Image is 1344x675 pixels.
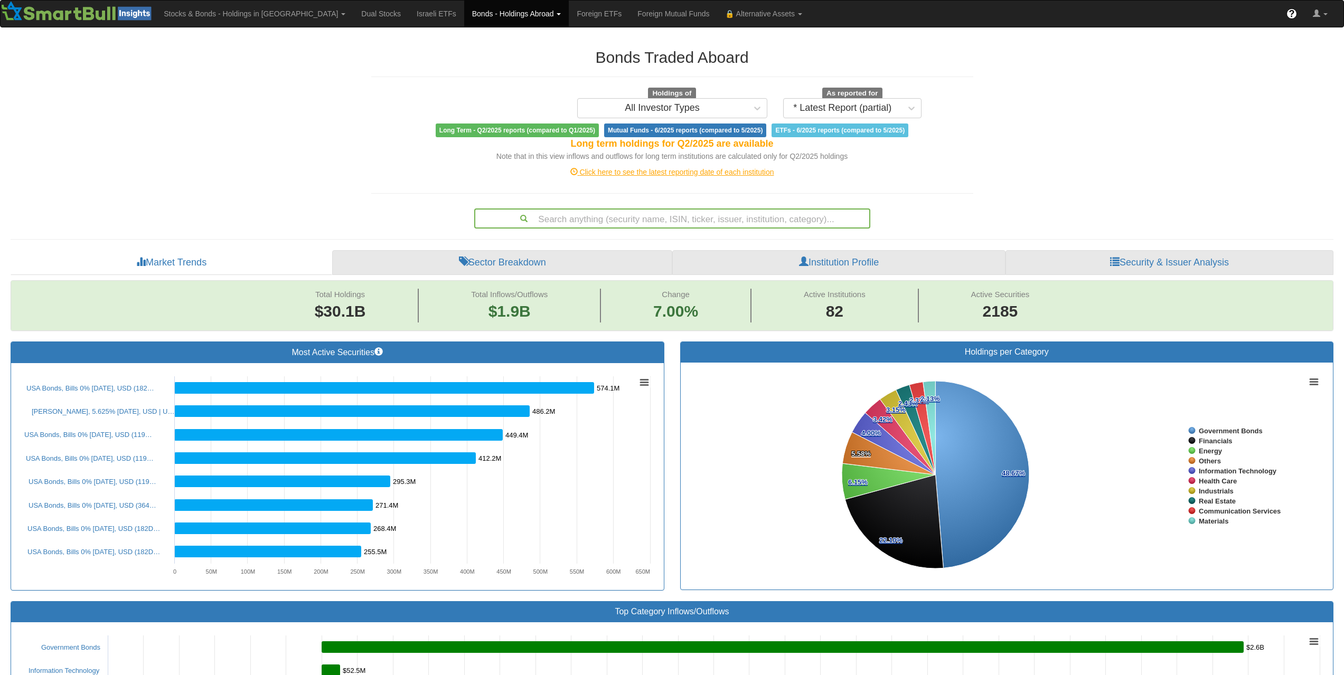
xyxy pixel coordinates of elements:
[909,396,929,404] tspan: 2.37%
[971,300,1029,323] span: 2185
[920,395,940,403] tspan: 2.13%
[371,137,973,151] div: Long term holdings for Q2/2025 are available
[29,501,156,509] a: USA Bonds, Bills 0% [DATE], USD (364…
[505,431,528,439] tspan: 449.4M
[662,290,690,299] span: Change
[1289,8,1295,19] span: ?
[364,548,387,556] tspan: 255.5M
[156,1,353,27] a: Stocks & Bonds - Holdings in [GEOGRAPHIC_DATA]
[496,568,511,575] text: 450M
[879,536,903,544] tspan: 22.10%
[804,300,866,323] span: 82
[353,1,409,27] a: Dual Stocks
[1246,643,1264,651] tspan: $2.6B
[24,431,152,439] a: USA Bonds, Bills 0% [DATE], USD (119…
[1005,250,1333,275] a: Security & Issuer Analysis
[436,123,599,137] span: Long Term - Q2/2025 reports (compared to Q1/2025)
[393,478,416,486] tspan: 295.3M
[1279,1,1305,27] a: ?
[873,415,892,423] tspan: 3.42%
[1199,467,1277,475] tspan: Information Technology
[804,290,866,299] span: Active Institutions
[772,123,908,137] span: ETFs - 6/2025 reports (compared to 5/2025)
[851,450,871,458] tspan: 5.58%
[471,290,548,299] span: Total Inflows/Outflows
[793,103,891,113] div: * Latest Report (partial)
[1199,447,1223,455] tspan: Energy
[629,1,717,27] a: Foreign Mutual Funds
[625,103,700,113] div: All Investor Types
[350,568,365,575] text: 250M
[19,347,656,357] h3: Most Active Securities
[1199,457,1221,465] tspan: Others
[363,167,981,177] div: Click here to see the latest reporting date of each institution
[1199,437,1233,445] tspan: Financials
[533,568,548,575] text: 500M
[371,151,973,161] div: Note that in this view inflows and outflows for long term institutions are calculated only for Q2...
[717,1,810,27] a: 🔒 Alternative Assets
[26,384,154,392] a: USA Bonds, Bills 0% [DATE], USD (182…
[604,123,766,137] span: Mutual Funds - 6/2025 reports (compared to 5/2025)
[653,300,698,323] span: 7.00%
[597,384,619,392] tspan: 574.1M
[26,454,154,462] a: USA Bonds, Bills 0% [DATE], USD (119…
[848,478,868,486] tspan: 6.15%
[570,568,585,575] text: 550M
[343,667,365,674] tspan: $52.5M
[648,88,696,99] span: Holdings of
[464,1,569,27] a: Bonds - Holdings Abroad
[1199,427,1263,435] tspan: Government Bonds
[1002,469,1026,477] tspan: 48.67%
[371,49,973,66] h2: Bonds Traded Aboard
[478,454,501,462] tspan: 412.2M
[373,525,396,533] tspan: 268.4M
[41,643,100,651] a: Government Bonds
[1199,497,1236,505] tspan: Real Estate
[672,250,1005,275] a: Institution Profile
[1199,477,1237,485] tspan: Health Care
[19,607,1325,616] h3: Top Category Inflows/Outflows
[569,1,629,27] a: Foreign ETFs
[11,250,332,275] a: Market Trends
[1,1,156,22] img: Smartbull
[606,568,621,575] text: 600M
[1199,517,1228,525] tspan: Materials
[241,568,256,575] text: 100M
[822,88,882,99] span: As reported for
[315,290,365,299] span: Total Holdings
[29,667,99,674] a: Information Technology
[635,568,650,575] text: 650M
[332,250,672,275] a: Sector Breakdown
[1199,507,1281,515] tspan: Communication Services
[532,407,555,415] tspan: 486.2M
[314,568,328,575] text: 200M
[27,525,160,533] a: USA Bonds, Bills 0% [DATE], USD (182D…
[387,568,402,575] text: 300M
[409,1,464,27] a: Israeli ETFs
[861,429,881,437] tspan: 4.00%
[971,290,1029,299] span: Active Securities
[29,478,156,486] a: USA Bonds, Bills 0% [DATE], USD (119…
[488,302,531,320] span: $1.9B
[27,548,160,556] a: USA Bonds, Bills 0% [DATE], USD (182D…
[173,568,176,575] text: 0
[886,406,906,414] tspan: 3.15%
[315,302,366,320] span: $30.1B
[460,568,475,575] text: 400M
[206,568,217,575] text: 50M
[424,568,438,575] text: 350M
[375,501,398,509] tspan: 271.4M
[689,347,1326,357] h3: Holdings per Category
[475,210,869,227] div: Search anything (security name, ISIN, ticker, issuer, institution, category)...
[32,407,174,415] a: [PERSON_NAME], 5.625% [DATE], USD | U…
[898,400,918,407] tspan: 2.43%
[277,568,292,575] text: 150M
[1199,487,1234,495] tspan: Industrials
